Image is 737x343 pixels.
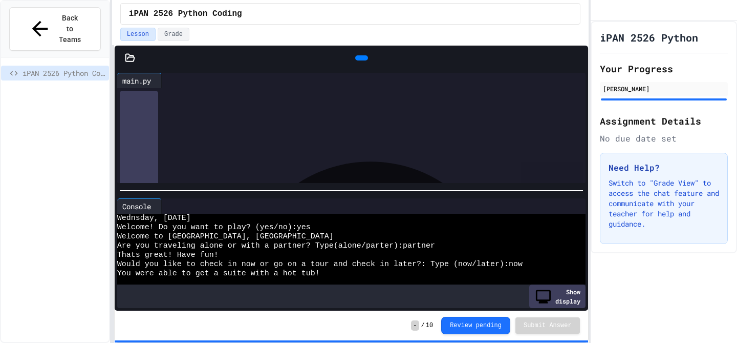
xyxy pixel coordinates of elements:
span: iPAN 2526 Python Coding [129,8,242,20]
button: Lesson [120,28,156,41]
h2: Assignment Details [600,114,728,128]
div: [PERSON_NAME] [603,84,725,93]
div: main.py [117,75,156,86]
span: iPAN 2526 Python Coding [23,68,105,78]
div: Console [117,198,162,214]
div: Show display [529,285,586,308]
h3: Need Help? [609,162,719,174]
span: Welcome! Do you want to play? (yes/no):yes [117,223,311,232]
div: No due date set [600,132,728,145]
h1: iPAN 2526 Python [600,30,698,45]
span: Thats great! Have fun! [117,251,219,260]
span: Welcome to [GEOGRAPHIC_DATA], [GEOGRAPHIC_DATA] [117,232,334,241]
span: Wednsday, [DATE] [117,214,191,223]
h2: Your Progress [600,62,728,76]
span: Would you like to check in now or go on a tour and check in later?: Type (now/later):now [117,260,523,269]
div: main.py [117,73,162,88]
span: / [421,321,425,330]
span: Submit Answer [524,321,572,330]
button: Review pending [441,317,510,334]
span: Back to Teams [58,13,82,45]
span: You were able to get a suite with a hot tub! [117,269,320,278]
span: - [411,320,419,331]
span: 10 [426,321,433,330]
span: Are you traveling alone or with a partner? Type(alone/parter):partner [117,241,435,251]
p: Switch to "Grade View" to access the chat feature and communicate with your teacher for help and ... [609,178,719,229]
button: Back to Teams [9,7,101,51]
button: Grade [158,28,189,41]
div: Console [117,201,156,212]
button: Submit Answer [515,317,580,334]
